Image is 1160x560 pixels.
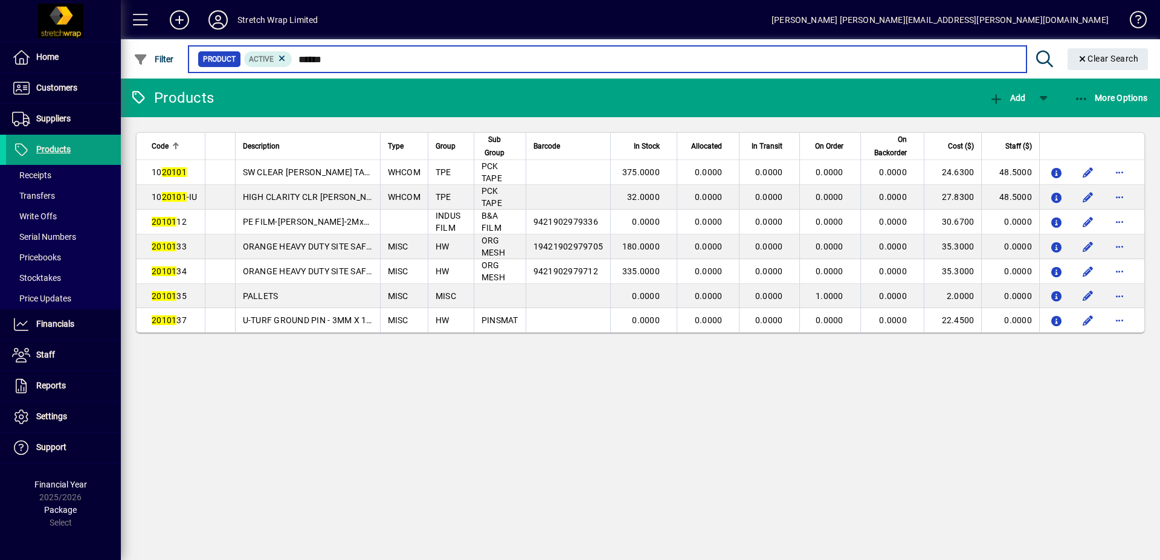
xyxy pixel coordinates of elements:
[695,217,723,227] span: 0.0000
[816,242,843,251] span: 0.0000
[388,167,420,177] span: WHCOM
[879,192,907,202] span: 0.0000
[152,291,176,301] em: 20101
[816,315,843,325] span: 0.0000
[243,167,549,177] span: SW CLEAR [PERSON_NAME] TAPE (HIGH CLARITY) - 48MM X 100M (36R/CTN)
[6,73,121,103] a: Customers
[6,165,121,185] a: Receipts
[815,140,843,153] span: On Order
[152,291,187,301] span: 35
[36,52,59,62] span: Home
[388,140,404,153] span: Type
[6,185,121,206] a: Transfers
[981,259,1039,284] td: 0.0000
[755,167,783,177] span: 0.0000
[755,242,783,251] span: 0.0000
[879,315,907,325] span: 0.0000
[44,505,77,515] span: Package
[924,308,982,332] td: 22.4500
[482,260,505,282] span: ORG MESH
[533,140,604,153] div: Barcode
[981,308,1039,332] td: 0.0000
[6,104,121,134] a: Suppliers
[12,232,76,242] span: Serial Numbers
[152,192,198,202] span: 10 -IU
[986,87,1028,109] button: Add
[533,266,598,276] span: 9421902979712
[36,350,55,359] span: Staff
[388,266,408,276] span: MISC
[243,140,280,153] span: Description
[6,227,121,247] a: Serial Numbers
[685,140,733,153] div: Allocated
[436,291,456,301] span: MISC
[1071,87,1151,109] button: More Options
[924,185,982,210] td: 27.8300
[152,315,187,325] span: 37
[388,315,408,325] span: MISC
[243,192,517,202] span: HIGH CLARITY CLR [PERSON_NAME] TAPE - 48MM X 100M (36R/CTN)
[6,309,121,340] a: Financials
[533,140,560,153] span: Barcode
[6,371,121,401] a: Reports
[1110,311,1129,330] button: More options
[1078,237,1098,256] button: Edit
[755,315,783,325] span: 0.0000
[482,161,502,183] span: PCK TAPE
[879,217,907,227] span: 0.0000
[695,192,723,202] span: 0.0000
[436,211,460,233] span: INDUS FILM
[152,242,176,251] em: 20101
[36,144,71,154] span: Products
[436,167,451,177] span: TPE
[1110,187,1129,207] button: More options
[755,266,783,276] span: 0.0000
[1110,286,1129,306] button: More options
[243,266,473,276] span: ORANGE HEAVY DUTY SITE SAFETY FENCE - 900MM X 30M
[924,259,982,284] td: 35.3000
[199,9,237,31] button: Profile
[482,133,507,159] span: Sub Group
[1077,54,1139,63] span: Clear Search
[162,167,187,177] em: 20101
[622,167,660,177] span: 375.0000
[6,340,121,370] a: Staff
[162,192,187,202] em: 20101
[924,210,982,234] td: 30.6700
[152,266,176,276] em: 20101
[36,411,67,421] span: Settings
[388,291,408,301] span: MISC
[981,160,1039,185] td: 48.5000
[436,192,451,202] span: TPE
[924,284,982,308] td: 2.0000
[816,291,843,301] span: 1.0000
[152,217,176,227] em: 20101
[243,315,511,325] span: U-TURF GROUND PIN - 3MM X 130MM (200PCS/BOX - 5BOXES/CTN)
[152,140,198,153] div: Code
[436,140,466,153] div: Group
[816,266,843,276] span: 0.0000
[1078,163,1098,182] button: Edit
[6,288,121,309] a: Price Updates
[816,217,843,227] span: 0.0000
[879,167,907,177] span: 0.0000
[130,88,214,108] div: Products
[388,140,420,153] div: Type
[879,266,907,276] span: 0.0000
[6,402,121,432] a: Settings
[36,114,71,123] span: Suppliers
[1078,262,1098,281] button: Edit
[152,167,187,177] span: 10
[695,315,723,325] span: 0.0000
[36,381,66,390] span: Reports
[755,291,783,301] span: 0.0000
[12,273,61,283] span: Stocktakes
[436,266,449,276] span: HW
[243,217,439,227] span: PE FILM-[PERSON_NAME]-2Mx50MX125MU-ROLL
[1110,212,1129,231] button: More options
[632,217,660,227] span: 0.0000
[868,133,907,159] span: On Backorder
[482,315,518,325] span: PINSMAT
[924,234,982,259] td: 35.3000
[244,51,292,67] mat-chip: Activation Status: Active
